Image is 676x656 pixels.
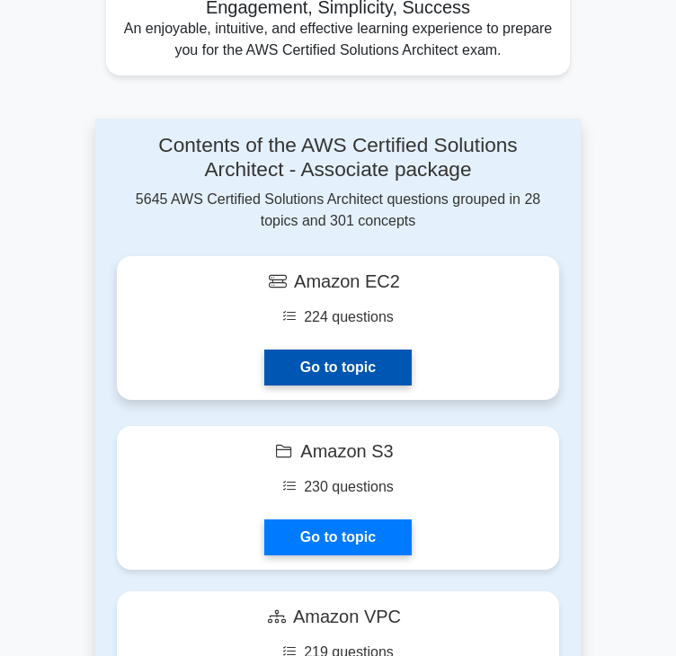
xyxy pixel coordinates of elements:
[120,18,556,61] p: An enjoyable, intuitive, and effective learning experience to prepare you for the AWS Certified S...
[117,133,559,182] h4: Contents of the AWS Certified Solutions Architect - Associate package
[264,350,412,386] a: Go to topic
[117,133,559,232] div: 5645 AWS Certified Solutions Architect questions grouped in 28 topics and 301 concepts
[264,519,412,555] a: Go to topic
